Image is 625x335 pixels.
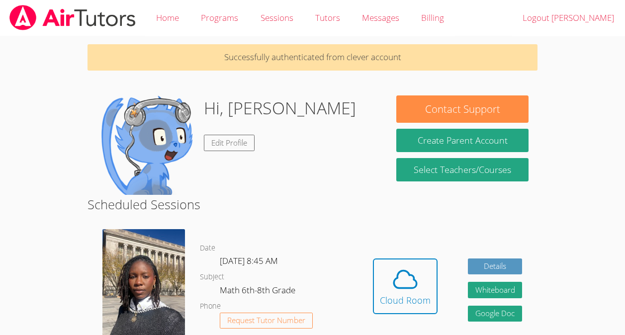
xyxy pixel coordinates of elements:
[362,12,399,23] span: Messages
[227,317,305,324] span: Request Tutor Number
[220,313,313,329] button: Request Tutor Number
[468,306,523,322] a: Google Doc
[200,242,215,254] dt: Date
[396,158,528,181] a: Select Teachers/Courses
[96,95,196,195] img: default.png
[200,300,221,313] dt: Phone
[468,282,523,298] button: Whiteboard
[373,258,438,314] button: Cloud Room
[88,195,537,214] h2: Scheduled Sessions
[220,283,297,300] dd: Math 6th-8th Grade
[200,271,224,283] dt: Subject
[396,129,528,152] button: Create Parent Account
[380,293,431,307] div: Cloud Room
[396,95,528,123] button: Contact Support
[204,135,255,151] a: Edit Profile
[468,258,523,275] a: Details
[220,255,278,266] span: [DATE] 8:45 AM
[8,5,137,30] img: airtutors_banner-c4298cdbf04f3fff15de1276eac7730deb9818008684d7c2e4769d2f7ddbe033.png
[88,44,537,71] p: Successfully authenticated from clever account
[204,95,356,121] h1: Hi, [PERSON_NAME]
